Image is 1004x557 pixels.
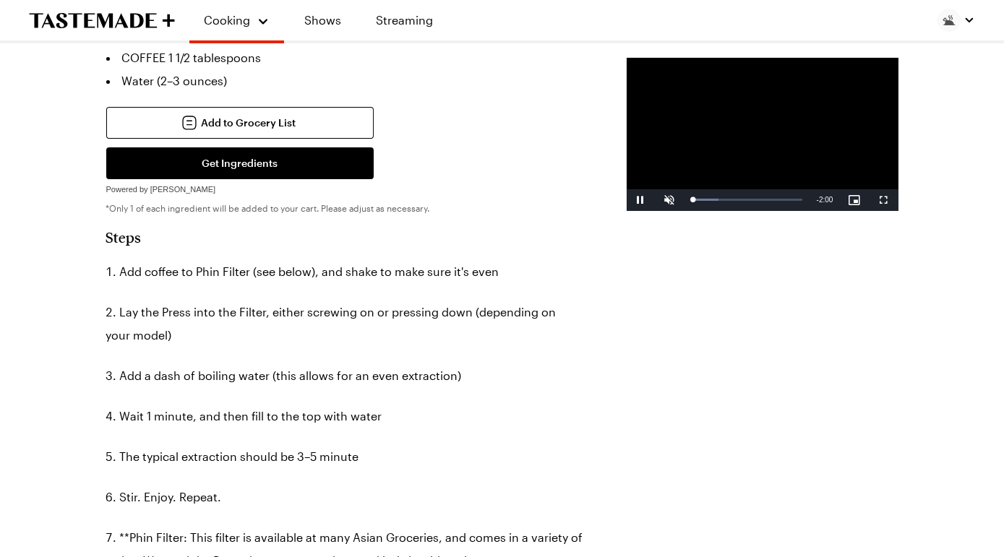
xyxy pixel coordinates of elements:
[819,196,833,204] span: 2:00
[106,147,374,179] button: Get Ingredients
[817,196,819,204] span: -
[106,107,374,139] button: Add to Grocery List
[841,189,870,211] button: Picture-in-Picture
[106,228,583,246] h2: Steps
[870,189,898,211] button: Fullscreen
[106,185,216,194] span: Powered by [PERSON_NAME]
[106,301,583,347] li: Lay the Press into the Filter, either screwing on or pressing down (depending on your model)
[106,69,583,92] li: Water (2–3 ounces)
[205,13,251,27] span: Cooking
[938,9,961,32] img: Profile picture
[106,445,583,468] li: The typical extraction should be 3–5 minute
[627,58,898,211] video-js: Video Player
[692,199,802,201] div: Progress Bar
[656,189,685,211] button: Unmute
[106,46,583,69] li: COFFEE 1 1/2 tablespoons
[106,260,583,283] li: Add coffee to Phin Filter (see below), and shake to make sure it's even
[938,9,975,32] button: Profile picture
[106,364,583,387] li: Add a dash of boiling water (this allows for an even extraction)
[106,181,216,194] a: Powered by [PERSON_NAME]
[204,6,270,35] button: Cooking
[201,116,296,130] span: Add to Grocery List
[106,485,583,509] li: Stir. Enjoy. Repeat.
[29,12,175,29] a: To Tastemade Home Page
[627,189,656,211] button: Pause
[106,202,583,214] p: *Only 1 of each ingredient will be added to your cart. Please adjust as necessary.
[106,405,583,428] li: Wait 1 minute, and then fill to the top with water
